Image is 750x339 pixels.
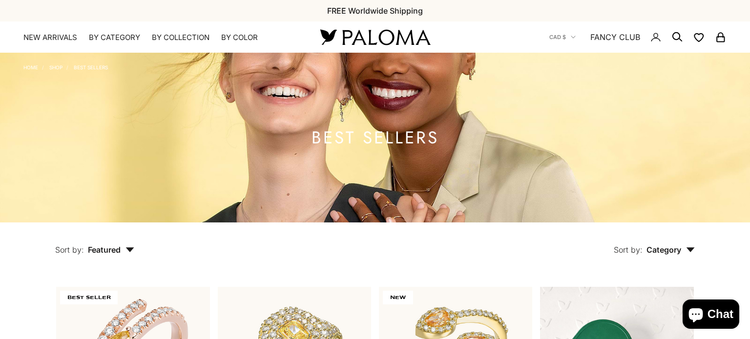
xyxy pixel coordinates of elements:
inbox-online-store-chat: Shopify online store chat [680,299,742,331]
button: Sort by: Featured [33,222,157,263]
span: BEST SELLER [60,291,118,304]
a: FANCY CLUB [590,31,640,43]
a: NEW ARRIVALS [23,33,77,42]
a: Home [23,64,38,70]
button: Sort by: Category [591,222,717,263]
span: CAD $ [549,33,566,41]
summary: By Color [221,33,258,42]
summary: By Category [89,33,140,42]
span: Sort by: [55,245,84,255]
button: CAD $ [549,33,576,41]
span: Category [646,245,695,255]
h1: BEST SELLERS [312,132,439,144]
p: FREE Worldwide Shipping [327,4,423,17]
a: BEST SELLERS [74,64,108,70]
span: NEW [383,291,413,304]
nav: Secondary navigation [549,21,727,53]
nav: Primary navigation [23,33,297,42]
span: Featured [88,245,134,255]
nav: Breadcrumb [23,62,108,70]
summary: By Collection [152,33,209,42]
a: Shop [49,64,62,70]
span: Sort by: [614,245,643,255]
